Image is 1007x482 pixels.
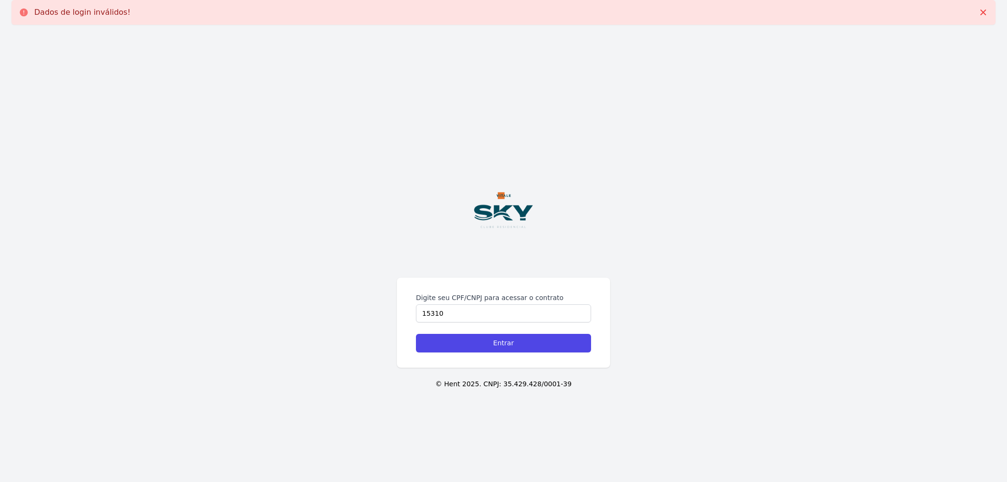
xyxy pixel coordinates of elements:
[416,334,591,352] input: Entrar
[15,379,992,389] p: © Hent 2025. CNPJ: 35.429.428/0001-39
[451,158,556,262] img: Logo%20Vitale%20SKY%20Azul.png
[416,293,591,302] label: Digite seu CPF/CNPJ para acessar o contrato
[416,304,591,322] input: Digite seu CPF ou CNPJ
[34,8,130,17] p: Dados de login inválidos!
